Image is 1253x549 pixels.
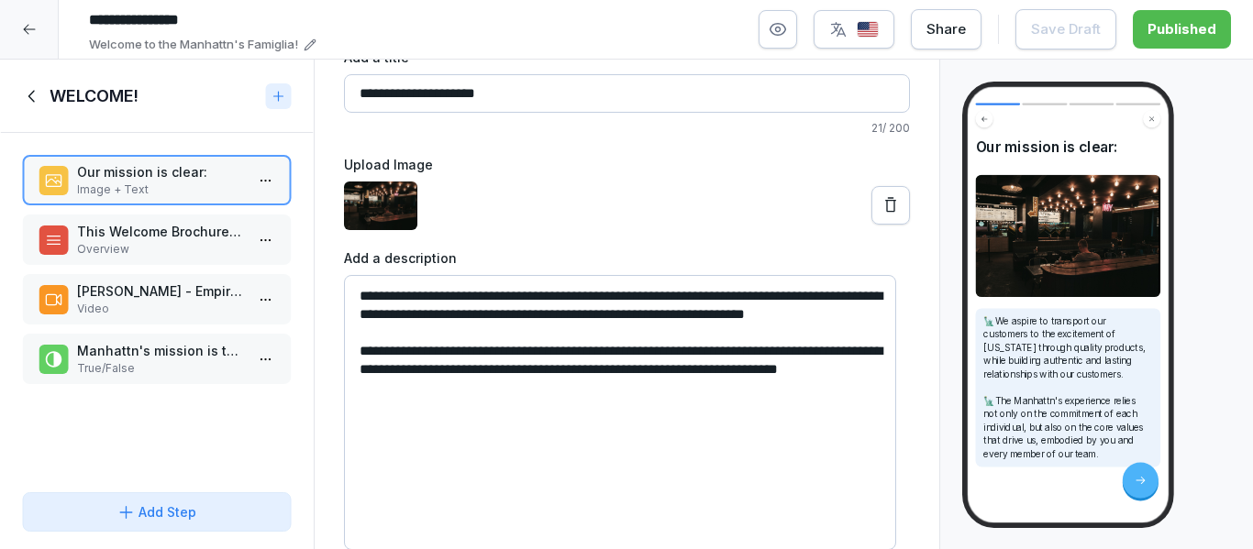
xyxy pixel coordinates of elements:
p: 🗽We aspire to transport our customers to the excitement of [US_STATE] through quality products, w... [983,314,1152,461]
p: This Welcome Brochure will help you : [77,222,244,241]
label: Add a description [344,248,910,268]
div: Add Step [116,502,196,522]
label: Upload Image [344,155,910,174]
p: Image + Text [77,181,244,198]
p: Welcome to the Manhattn's Famiglia! [89,36,298,54]
p: Video [77,301,244,317]
div: Save Draft [1031,19,1101,39]
div: Share [926,19,966,39]
img: clt30ah9z0027356i0erqf4ol.jpg [344,181,417,230]
div: This Welcome Brochure will help you :Overview [22,214,292,265]
button: Add Step [22,492,292,532]
button: Share [911,9,981,49]
button: Save Draft [1015,9,1116,49]
p: Our mission is clear: [77,162,244,181]
div: Published [1148,19,1216,39]
div: [PERSON_NAME] - Empire State Of Mind ft. [PERSON_NAME]Video [22,274,292,324]
h4: Our mission is clear: [975,137,1160,155]
img: us.svg [857,21,879,38]
button: Published [1133,10,1231,49]
p: 21 / 200 [344,120,910,137]
div: Manhattn's mission is to take its customers on a journey to [GEOGRAPHIC_DATA] with quality produc... [22,334,292,384]
div: Our mission is clear:Image + Text [22,155,292,205]
p: True/False [77,360,244,377]
h1: WELCOME! [50,85,139,107]
p: Overview [77,241,244,258]
img: Image and Text preview image [975,175,1160,297]
p: Manhattn's mission is to take its customers on a journey to [GEOGRAPHIC_DATA] with quality products. [77,341,244,360]
p: [PERSON_NAME] - Empire State Of Mind ft. [PERSON_NAME] [77,281,244,301]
